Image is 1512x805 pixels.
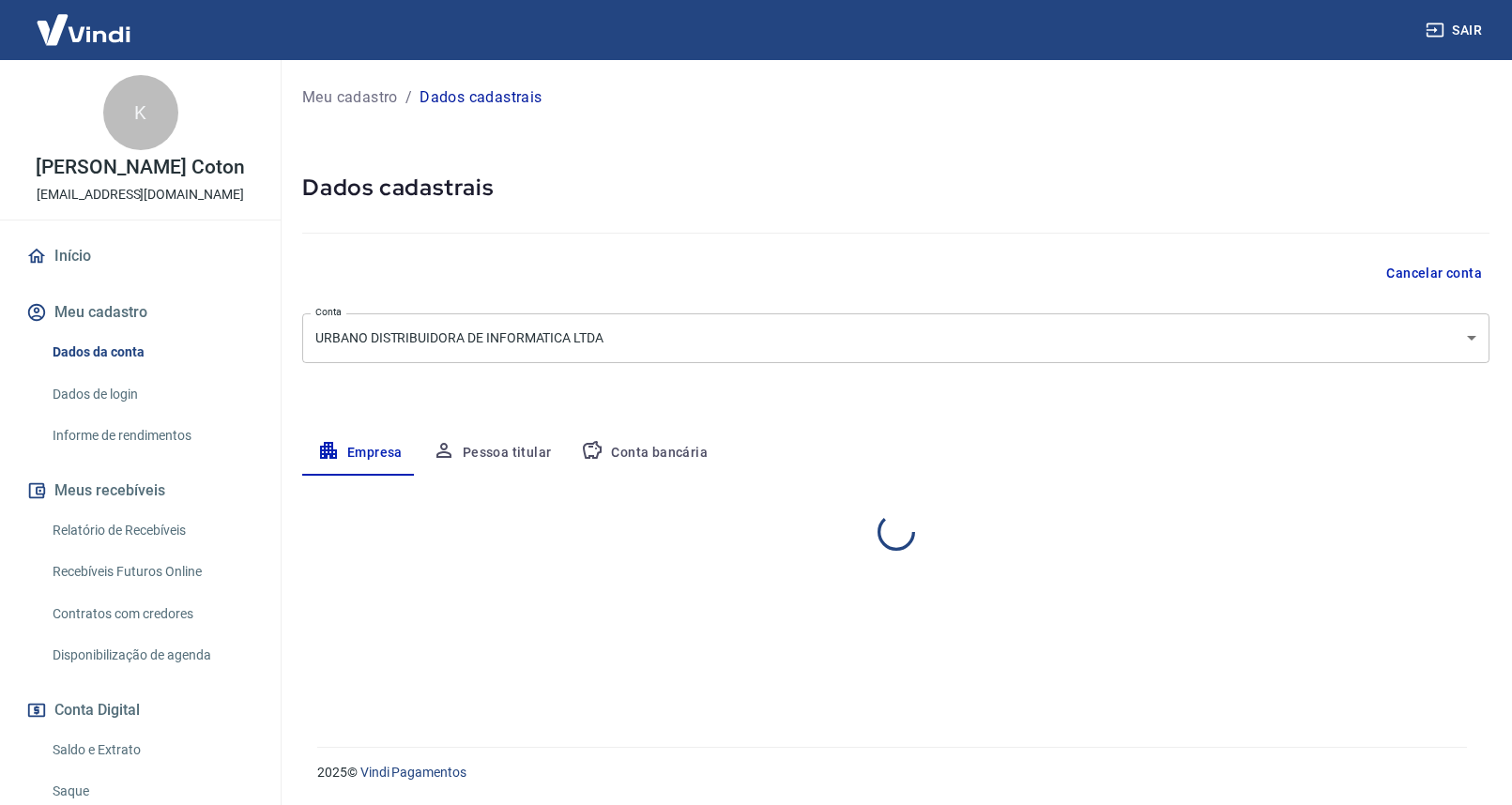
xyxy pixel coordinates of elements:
h5: Dados cadastrais [302,173,1489,203]
button: Pessoa titular [418,431,567,476]
a: Informe de rendimentos [45,417,258,455]
a: Vindi Pagamentos [360,765,466,780]
a: Contratos com credores [45,595,258,633]
a: Recebíveis Futuros Online [45,553,258,591]
button: Empresa [302,431,418,476]
button: Meu cadastro [23,292,258,333]
p: / [405,86,412,109]
div: URBANO DISTRIBUIDORA DE INFORMATICA LTDA [302,313,1489,363]
button: Conta bancária [566,431,723,476]
a: Saldo e Extrato [45,731,258,769]
button: Meus recebíveis [23,470,258,511]
a: Meu cadastro [302,86,398,109]
div: K [103,75,178,150]
p: 2025 © [317,763,1467,782]
img: Vindi [23,1,145,58]
button: Cancelar conta [1379,256,1489,291]
a: Disponibilização de agenda [45,636,258,675]
label: Conta [315,305,342,319]
a: Dados da conta [45,333,258,372]
button: Conta Digital [23,690,258,731]
a: Relatório de Recebíveis [45,511,258,550]
p: [EMAIL_ADDRESS][DOMAIN_NAME] [37,185,244,205]
button: Sair [1422,13,1489,48]
a: Dados de login [45,375,258,414]
a: Início [23,235,258,277]
p: Dados cadastrais [420,86,542,109]
p: [PERSON_NAME] Coton [36,158,244,177]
